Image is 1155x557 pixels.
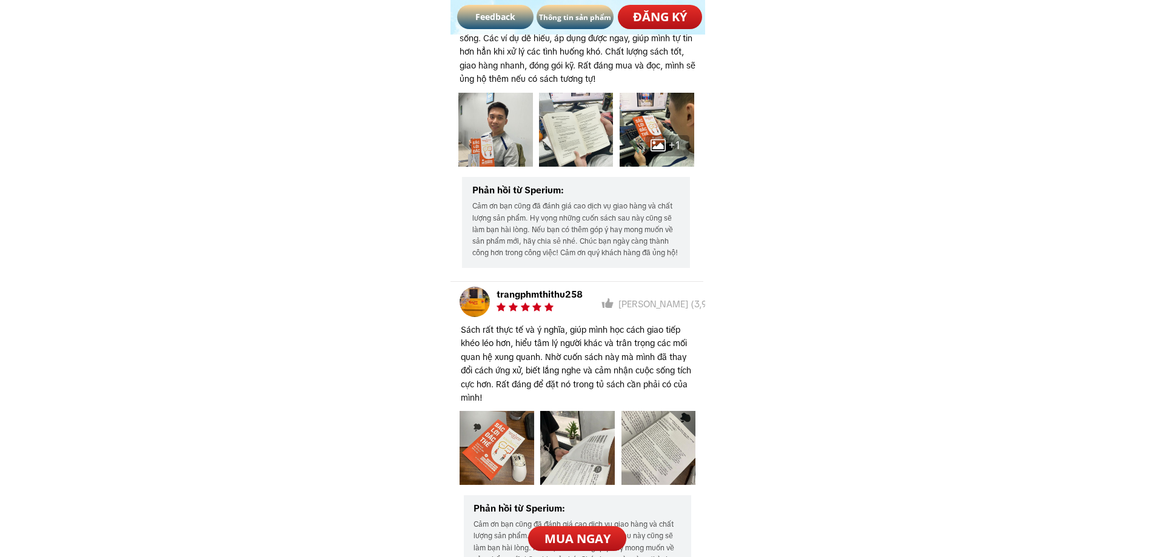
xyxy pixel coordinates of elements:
[528,526,626,551] p: MUA NGAY
[472,201,681,259] h3: Cảm ơn bạn cũng đã đánh giá cao dịch vụ giao hàng và chất lượng sản phẩm. Hy vọng những cuốn sách...
[460,4,696,85] h3: Cuốn sách rất hay và thực tế, đặc biệt phù hợp với những ai muốn cải thiện kỹ năng giao tiếp tron...
[669,136,689,154] h3: +1
[474,501,595,516] h3: Phản hồi từ Sperium:
[537,5,614,29] p: Thông tin sản phẩm
[457,5,534,29] p: Feedback
[618,5,702,29] p: ĐĂNG KÝ
[461,323,697,404] h3: Sách rất thực tế và ý nghĩa, giúp mình học cách giao tiếp khéo léo hơn, hiểu tâm lý người khác và...
[618,297,740,312] h3: [PERSON_NAME] (3,9k)
[472,183,594,198] h3: Phản hồi từ Sperium:
[497,287,618,302] h3: trangphmthithu258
